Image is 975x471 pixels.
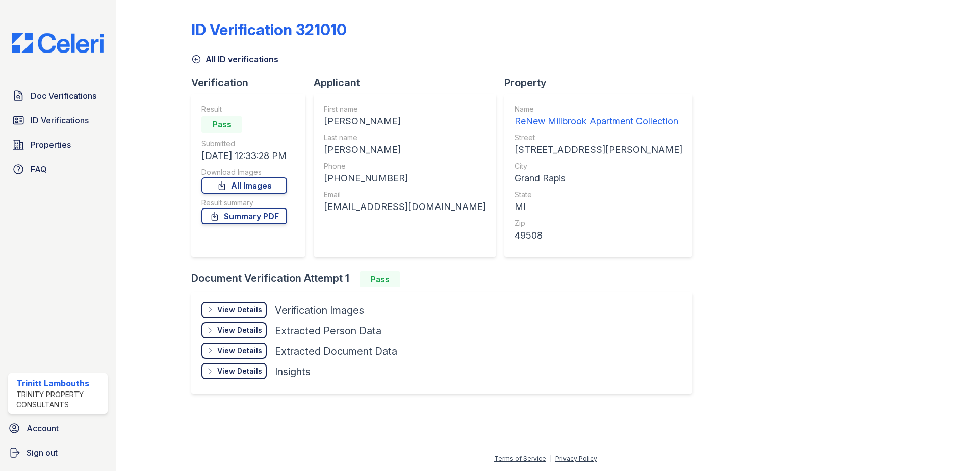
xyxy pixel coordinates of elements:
[515,104,682,114] div: Name
[932,430,965,461] iframe: chat widget
[201,198,287,208] div: Result summary
[201,167,287,177] div: Download Images
[494,455,546,462] a: Terms of Service
[324,171,486,186] div: [PHONE_NUMBER]
[515,114,682,128] div: ReNew Millbrook Apartment Collection
[275,344,397,358] div: Extracted Document Data
[515,218,682,228] div: Zip
[31,90,96,102] span: Doc Verifications
[324,133,486,143] div: Last name
[8,159,108,179] a: FAQ
[515,104,682,128] a: Name ReNew Millbrook Apartment Collection
[314,75,504,90] div: Applicant
[217,366,262,376] div: View Details
[217,346,262,356] div: View Details
[31,114,89,126] span: ID Verifications
[4,418,112,438] a: Account
[504,75,701,90] div: Property
[16,389,104,410] div: Trinity Property Consultants
[555,455,597,462] a: Privacy Policy
[31,163,47,175] span: FAQ
[27,422,59,434] span: Account
[515,171,682,186] div: Grand Rapis
[201,116,242,133] div: Pass
[515,161,682,171] div: City
[8,86,108,106] a: Doc Verifications
[27,447,58,459] span: Sign out
[201,149,287,163] div: [DATE] 12:33:28 PM
[8,135,108,155] a: Properties
[324,190,486,200] div: Email
[201,104,287,114] div: Result
[191,271,701,287] div: Document Verification Attempt 1
[275,303,364,318] div: Verification Images
[4,33,112,53] img: CE_Logo_Blue-a8612792a0a2168367f1c8372b55b34899dd931a85d93a1a3d3e32e68fde9ad4.png
[550,455,552,462] div: |
[217,305,262,315] div: View Details
[16,377,104,389] div: Trinitt Lambouths
[515,200,682,214] div: MI
[275,324,381,338] div: Extracted Person Data
[8,110,108,130] a: ID Verifications
[515,133,682,143] div: Street
[4,442,112,463] a: Sign out
[201,177,287,194] a: All Images
[275,364,311,379] div: Insights
[31,139,71,151] span: Properties
[515,228,682,243] div: 49508
[324,143,486,157] div: [PERSON_NAME]
[201,139,287,149] div: Submitted
[191,53,278,65] a: All ID verifications
[324,104,486,114] div: First name
[191,20,347,39] div: ID Verification 321010
[324,114,486,128] div: [PERSON_NAME]
[217,325,262,335] div: View Details
[191,75,314,90] div: Verification
[201,208,287,224] a: Summary PDF
[515,190,682,200] div: State
[324,161,486,171] div: Phone
[360,271,400,287] div: Pass
[324,200,486,214] div: [EMAIL_ADDRESS][DOMAIN_NAME]
[515,143,682,157] div: [STREET_ADDRESS][PERSON_NAME]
